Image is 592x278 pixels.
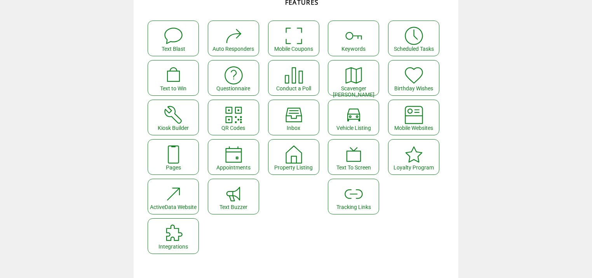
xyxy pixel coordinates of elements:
a: Integrations [148,218,204,254]
a: Property Listing [268,139,324,175]
img: integrations.svg [163,223,184,244]
img: landing-pages.svg [163,144,184,165]
span: Appointments [216,164,251,171]
span: QR Codes [221,125,245,131]
img: coupons.svg [284,26,304,46]
a: Text Buzzer [208,179,264,214]
span: Keywords [341,46,366,52]
img: links.svg [343,184,364,204]
img: tool%201.svg [163,105,184,125]
span: Vehicle Listing [336,125,371,131]
img: scheduled-tasks.svg [404,26,424,46]
span: Text Blast [162,46,185,52]
img: text-blast.svg [163,26,184,46]
img: poll.svg [284,65,304,86]
span: Mobile Websites [394,125,433,131]
a: Conduct a Poll [268,60,324,96]
span: Loyalty Program [394,164,434,171]
img: Inbox.svg [284,105,304,125]
span: Text To Screen [336,164,371,171]
img: birthday-wishes.svg [404,65,424,86]
a: ActiveData Website [148,179,204,214]
span: Inbox [287,125,300,131]
a: Birthday Wishes [388,60,444,96]
a: Text to Win [148,60,204,96]
a: Text To Screen [328,139,384,175]
a: Appointments [208,139,264,175]
a: Vehicle Listing [328,100,384,135]
span: Integrations [158,243,188,250]
span: Birthday Wishes [394,85,433,92]
span: Text to Win [160,85,186,92]
span: Text Buzzer [219,204,247,210]
span: ActiveData Website [150,204,197,210]
a: Auto Responders [208,21,264,56]
span: Kiosk Builder [158,125,189,131]
img: auto-responders.svg [223,26,244,46]
img: vehicle-listing.svg [343,105,364,125]
span: Tracking Links [336,204,371,210]
img: custom-link.svg [163,184,184,204]
a: Text Blast [148,21,204,56]
img: mobile-websites.svg [404,105,424,125]
span: Mobile Coupons [274,46,313,52]
img: qr.svg [223,105,244,125]
img: text-to-screen.svg [343,144,364,165]
span: Auto Responders [212,46,254,52]
img: loyalty-program.svg [404,144,424,165]
a: Keywords [328,21,384,56]
a: Loyalty Program [388,139,444,175]
a: Questionnaire [208,60,264,96]
a: Kiosk Builder [148,100,204,135]
a: Scavenger [PERSON_NAME] [328,60,384,96]
a: Mobile Websites [388,100,444,135]
span: Property Listing [274,164,313,171]
img: text-to-win.svg [163,65,184,86]
a: QR Codes [208,100,264,135]
img: text-buzzer.svg [223,184,244,204]
a: Tracking Links [328,179,384,214]
span: Conduct a Poll [276,85,311,92]
span: Questionnaire [216,85,250,92]
span: Scheduled Tasks [394,46,434,52]
img: questionnaire.svg [223,65,244,86]
span: Scavenger [PERSON_NAME] [333,85,374,98]
span: Pages [166,164,181,171]
a: Scheduled Tasks [388,21,444,56]
img: keywords.svg [343,26,364,46]
img: appointments.svg [223,144,244,165]
img: scavenger.svg [343,65,364,86]
a: Mobile Coupons [268,21,324,56]
a: Pages [148,139,204,175]
a: Inbox [268,100,324,135]
img: property-listing.svg [284,144,304,165]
